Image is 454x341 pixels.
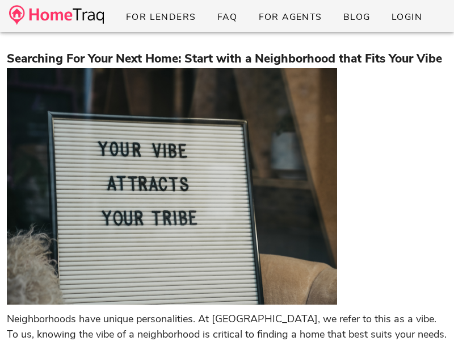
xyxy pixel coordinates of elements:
[334,7,380,27] a: Blog
[208,7,247,27] a: FAQ
[116,7,205,27] a: For Lenders
[217,11,238,23] span: FAQ
[7,50,447,68] h3: Searching For Your Next Home: Start with a Neighborhood that Fits Your Vibe
[7,68,337,305] img: X1DHxyF2vsAPjdfMu5D2CDxX9h0VyRfIfPCEWLLyBP1x3RKRIMKlxxmB0yvRliK-wUe6hNXqRm4qJ3LYnFaHqPS4uFutgZvu0...
[382,7,431,27] a: Login
[391,11,422,23] span: Login
[258,11,322,23] span: For Agents
[125,11,196,23] span: For Lenders
[343,11,371,23] span: Blog
[397,286,454,341] iframe: Chat Widget
[9,5,104,25] img: desktop-logo.34a1112.png
[249,7,331,27] a: For Agents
